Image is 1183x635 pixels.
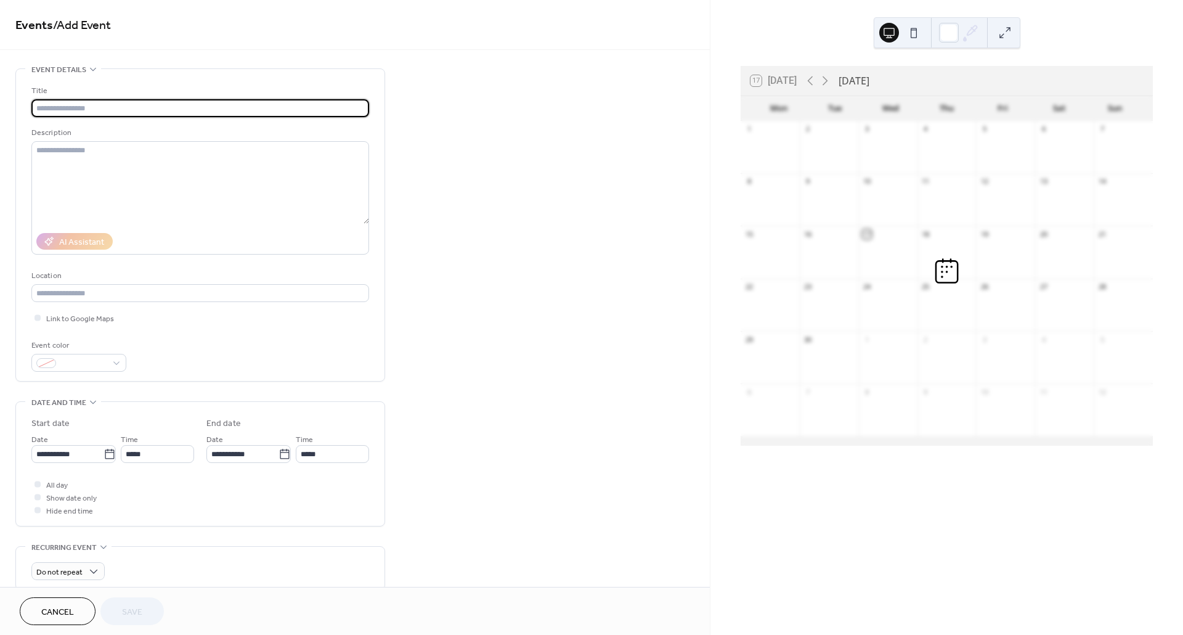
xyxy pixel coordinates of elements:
div: 12 [980,177,989,186]
a: Events [15,14,53,38]
div: 22 [744,282,754,292]
div: Wed [863,96,919,121]
div: 4 [1039,335,1048,344]
div: Sun [1087,96,1143,121]
div: End date [206,417,241,430]
div: 6 [1039,125,1048,134]
div: 20 [1039,229,1048,239]
div: 27 [1039,282,1048,292]
div: Event color [31,339,124,352]
div: 29 [744,335,754,344]
div: 7 [1097,125,1107,134]
div: 4 [921,125,930,134]
div: Mon [750,96,807,121]
div: 1 [744,125,754,134]
div: 11 [1039,387,1048,396]
div: Fri [975,96,1031,121]
div: 30 [803,335,813,344]
div: 6 [744,387,754,396]
div: Start date [31,417,70,430]
span: Do not repeat [36,565,83,580]
div: Location [31,269,367,282]
div: 26 [980,282,989,292]
div: 18 [921,229,930,239]
div: Thu [919,96,975,121]
div: 10 [980,387,989,396]
div: 2 [921,335,930,344]
span: Time [296,433,313,446]
div: 3 [980,335,989,344]
div: 10 [862,177,871,186]
span: Date [31,433,48,446]
div: 16 [803,229,813,239]
div: Tue [807,96,863,121]
div: 21 [1097,229,1107,239]
div: 19 [980,229,989,239]
span: Date [206,433,223,446]
span: Event details [31,63,86,76]
div: 17 [862,229,871,239]
div: 1 [862,335,871,344]
div: Sat [1031,96,1087,121]
span: / Add Event [53,14,111,38]
div: 15 [744,229,754,239]
div: 23 [803,282,813,292]
div: 7 [803,387,813,396]
div: 8 [744,177,754,186]
div: 9 [921,387,930,396]
span: Show date only [46,492,97,505]
div: 9 [803,177,813,186]
span: All day [46,479,68,492]
div: 5 [980,125,989,134]
span: Date and time [31,396,86,409]
div: [DATE] [839,73,869,88]
div: 3 [862,125,871,134]
div: 5 [1097,335,1107,344]
div: Title [31,84,367,97]
span: Cancel [41,606,74,619]
div: 24 [862,282,871,292]
div: Description [31,126,367,139]
span: Recurring event [31,541,97,554]
span: Time [121,433,138,446]
div: 13 [1039,177,1048,186]
span: Hide end time [46,505,93,518]
div: 14 [1097,177,1107,186]
div: 28 [1097,282,1107,292]
span: Link to Google Maps [46,313,114,326]
div: 12 [1097,387,1107,396]
div: 8 [862,387,871,396]
div: 2 [803,125,813,134]
div: 11 [921,177,930,186]
button: Cancel [20,597,96,625]
div: 25 [921,282,930,292]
